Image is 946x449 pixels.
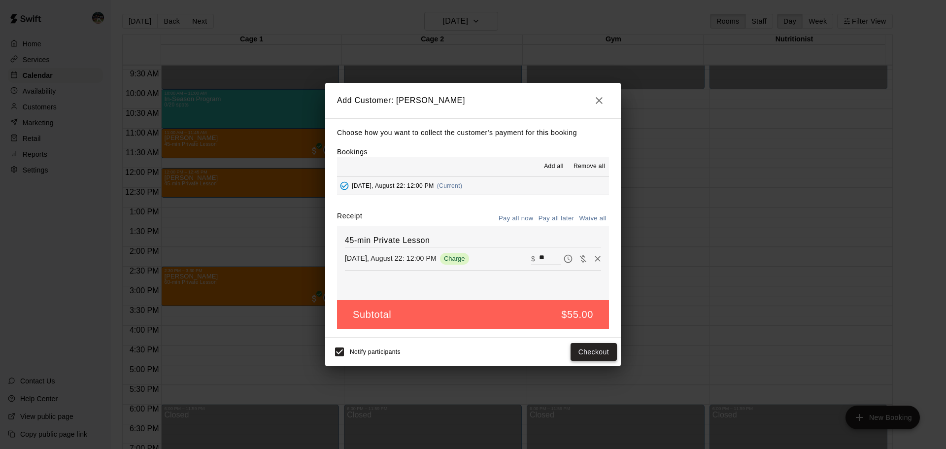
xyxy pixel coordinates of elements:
[590,251,605,266] button: Remove
[544,162,564,172] span: Add all
[561,308,593,321] h5: $55.00
[536,211,577,226] button: Pay all later
[574,162,605,172] span: Remove all
[440,255,469,262] span: Charge
[337,148,368,156] label: Bookings
[345,253,437,263] p: [DATE], August 22: 12:00 PM
[352,182,434,189] span: [DATE], August 22: 12:00 PM
[350,348,401,355] span: Notify participants
[531,254,535,264] p: $
[353,308,391,321] h5: Subtotal
[337,127,609,139] p: Choose how you want to collect the customer's payment for this booking
[538,159,570,174] button: Add all
[337,178,352,193] button: Added - Collect Payment
[571,343,617,361] button: Checkout
[437,182,463,189] span: (Current)
[337,177,609,195] button: Added - Collect Payment[DATE], August 22: 12:00 PM(Current)
[575,254,590,262] span: Waive payment
[337,211,362,226] label: Receipt
[496,211,536,226] button: Pay all now
[570,159,609,174] button: Remove all
[325,83,621,118] h2: Add Customer: [PERSON_NAME]
[561,254,575,262] span: Pay later
[345,234,601,247] h6: 45-min Private Lesson
[576,211,609,226] button: Waive all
